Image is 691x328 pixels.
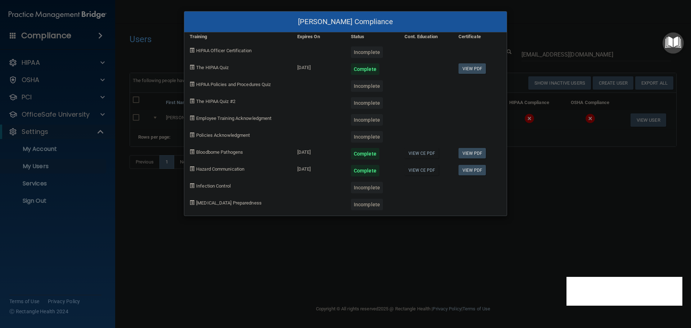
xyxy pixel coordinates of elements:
[196,65,229,70] span: The HIPAA Quiz
[196,116,271,121] span: Employee Training Acknowledgment
[196,200,262,206] span: [MEDICAL_DATA] Preparedness
[663,32,684,54] button: Open Resource Center
[196,183,231,189] span: Infection Control
[351,165,379,176] div: Complete
[399,32,453,41] div: Cont. Education
[184,32,292,41] div: Training
[351,148,379,159] div: Complete
[459,148,486,158] a: View PDF
[351,97,383,109] div: Incomplete
[405,165,439,175] a: View CE PDF
[196,48,252,53] span: HIPAA Officer Certification
[196,149,243,155] span: Bloodborne Pathogens
[351,80,383,92] div: Incomplete
[351,199,383,210] div: Incomplete
[351,114,383,126] div: Incomplete
[405,148,439,158] a: View CE PDF
[351,182,383,193] div: Incomplete
[459,165,486,175] a: View PDF
[292,159,345,176] div: [DATE]
[196,99,235,104] span: The HIPAA Quiz #2
[196,166,244,172] span: Hazard Communication
[351,46,383,58] div: Incomplete
[292,58,345,75] div: [DATE]
[196,132,250,138] span: Policies Acknowledgment
[453,32,507,41] div: Certificate
[566,277,682,306] iframe: Drift Widget Chat Controller
[345,32,399,41] div: Status
[351,131,383,143] div: Incomplete
[292,32,345,41] div: Expires On
[292,143,345,159] div: [DATE]
[196,82,271,87] span: HIPAA Policies and Procedures Quiz
[459,63,486,74] a: View PDF
[184,12,507,32] div: [PERSON_NAME] Compliance
[351,63,379,75] div: Complete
